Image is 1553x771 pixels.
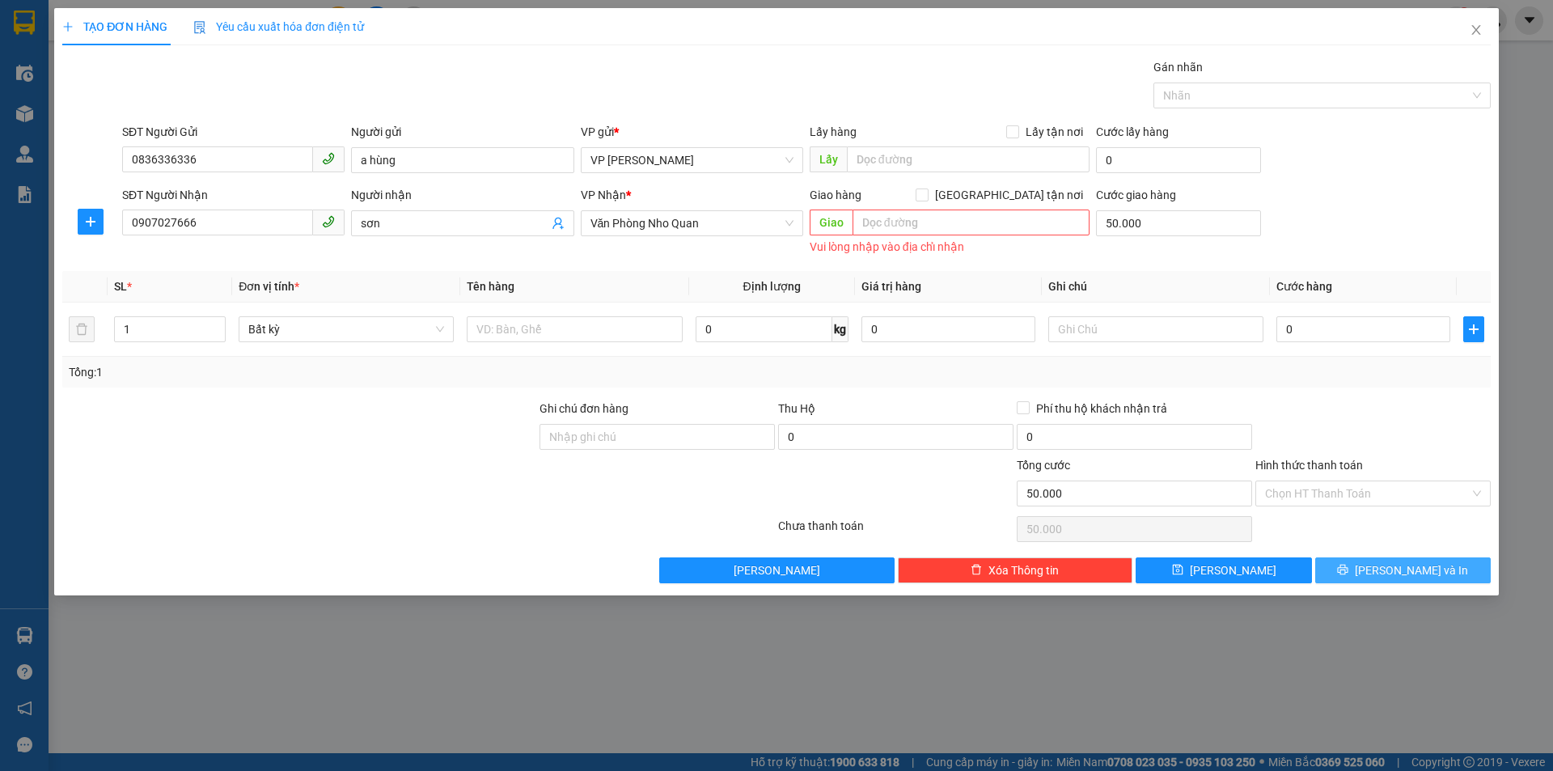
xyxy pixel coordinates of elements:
span: Yêu cầu xuất hóa đơn điện tử [193,20,364,33]
label: Gán nhãn [1153,61,1203,74]
span: Giao [810,210,853,235]
input: VD: Bàn, Ghế [467,316,682,342]
button: delete [69,316,95,342]
span: save [1172,564,1183,577]
div: Vui lòng nhập vào địa chỉ nhận [810,238,1090,256]
span: Tổng cước [1017,459,1070,472]
button: Close [1454,8,1499,53]
input: Cước giao hàng [1096,210,1261,236]
div: Người nhận [351,186,573,204]
span: SL [114,280,127,293]
span: Xóa Thông tin [988,561,1059,579]
button: plus [1463,316,1484,342]
input: Ghi chú đơn hàng [540,424,775,450]
span: Cước hàng [1276,280,1332,293]
input: 0 [861,316,1035,342]
span: TẠO ĐƠN HÀNG [62,20,167,33]
span: user-add [552,217,565,230]
span: kg [832,316,848,342]
span: Bất kỳ [248,317,444,341]
input: Ghi Chú [1048,316,1263,342]
span: phone [322,152,335,165]
input: Cước lấy hàng [1096,147,1261,173]
span: Đơn vị tính [239,280,299,293]
button: printer[PERSON_NAME] và In [1315,557,1491,583]
span: printer [1337,564,1348,577]
button: deleteXóa Thông tin [898,557,1133,583]
span: Định lượng [743,280,801,293]
span: Giá trị hàng [861,280,921,293]
span: [PERSON_NAME] [734,561,820,579]
span: [PERSON_NAME] [1190,561,1276,579]
span: Lấy tận nơi [1019,123,1090,141]
input: Dọc đường [853,210,1090,235]
span: VP Thịnh Liệt [590,148,793,172]
div: Người gửi [351,123,573,141]
div: VP gửi [581,123,803,141]
span: Lấy hàng [810,125,857,138]
label: Hình thức thanh toán [1255,459,1363,472]
div: Tổng: 1 [69,363,599,381]
label: Ghi chú đơn hàng [540,402,628,415]
span: delete [971,564,982,577]
span: Tên hàng [467,280,514,293]
span: [PERSON_NAME] và In [1355,561,1468,579]
span: close [1470,23,1483,36]
span: Phí thu hộ khách nhận trả [1030,400,1174,417]
div: Chưa thanh toán [776,517,1015,545]
div: SĐT Người Gửi [122,123,345,141]
label: Cước lấy hàng [1096,125,1169,138]
button: plus [78,209,104,235]
span: VP Nhận [581,189,626,201]
button: save[PERSON_NAME] [1136,557,1311,583]
span: Thu Hộ [778,402,815,415]
img: icon [193,21,206,34]
label: Cước giao hàng [1096,189,1176,201]
span: Văn Phòng Nho Quan [590,211,793,235]
span: [GEOGRAPHIC_DATA] tận nơi [929,186,1090,204]
button: [PERSON_NAME] [659,557,895,583]
span: Giao hàng [810,189,861,201]
span: plus [78,215,103,228]
span: plus [62,21,74,32]
input: Dọc đường [847,146,1090,172]
div: SĐT Người Nhận [122,186,345,204]
span: plus [1464,323,1483,336]
span: phone [322,215,335,228]
span: Lấy [810,146,847,172]
th: Ghi chú [1042,271,1270,303]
